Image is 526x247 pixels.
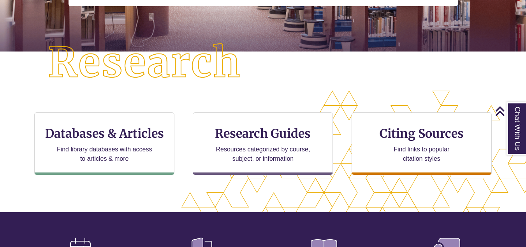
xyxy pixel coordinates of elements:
p: Find library databases with access to articles & more [54,145,155,163]
h3: Databases & Articles [41,126,168,141]
a: Back to Top [495,106,524,116]
p: Resources categorized by course, subject, or information [212,145,314,163]
h3: Citing Sources [374,126,469,141]
p: Find links to popular citation styles [384,145,459,163]
a: Databases & Articles Find library databases with access to articles & more [34,112,174,175]
a: Citing Sources Find links to popular citation styles [352,112,492,175]
h3: Research Guides [199,126,326,141]
a: Research Guides Resources categorized by course, subject, or information [193,112,333,175]
img: Research [26,22,263,104]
